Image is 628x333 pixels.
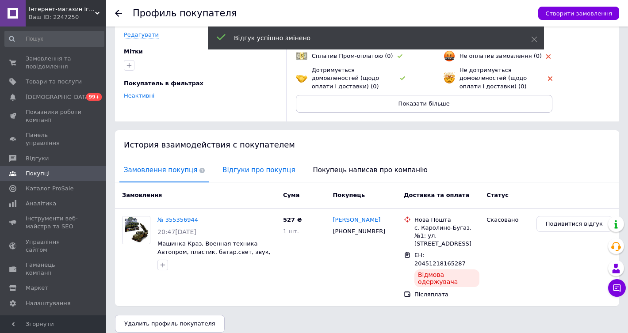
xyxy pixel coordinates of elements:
[86,93,102,101] span: 99+
[312,53,393,59] span: Сплатив Пром-оплатою (0)
[333,216,380,224] a: [PERSON_NAME]
[398,100,450,107] span: Показати більше
[333,192,365,198] span: Покупець
[538,7,619,20] button: Створити замовлення
[398,54,402,58] img: rating-tag-type
[122,216,150,244] a: Фото товару
[234,34,509,42] div: Відгук успішно змінено
[26,170,50,178] span: Покупці
[486,216,529,224] div: Скасовано
[4,31,104,47] input: Пошук
[157,240,271,263] a: Машинка Краз, Военная техника Автопром, пластик, батар.свет, звук, открываются двери, кор. 31*12*8см
[460,67,527,89] span: Не дотримується домовленостей (щодо оплати і доставки) (0)
[26,93,91,101] span: [DEMOGRAPHIC_DATA]
[29,5,95,13] span: Інтернет-магазин іграшок для дітей "Пупс"
[546,54,551,59] img: rating-tag-type
[26,238,82,254] span: Управління сайтом
[26,55,82,71] span: Замовлення та повідомлення
[414,216,479,224] div: Нова Пошта
[283,228,299,235] span: 1 шт.
[26,200,56,208] span: Аналітика
[122,192,162,198] span: Замовлення
[312,67,379,89] span: Дотримується домовленостей (щодо оплати і доставки) (0)
[460,53,542,59] span: Не оплатив замовлення (0)
[414,224,479,248] div: с. Каролино-Бугаз, №1: ул. [STREET_ADDRESS]
[414,269,479,287] div: Відмова одержувача
[283,216,302,223] span: 527 ₴
[486,192,509,198] span: Статус
[404,192,469,198] span: Доставка та оплата
[115,10,122,17] div: Повернутися назад
[296,72,307,84] img: emoji
[414,252,466,267] span: ЕН: 20451218165287
[26,284,48,292] span: Маркет
[124,140,295,149] span: История взаимодействия с покупателем
[115,315,225,333] button: Удалить профиль покупателя
[26,185,73,193] span: Каталог ProSale
[157,228,196,235] span: 20:47[DATE]
[296,50,307,62] img: emoji
[608,279,626,297] button: Чат з покупцем
[124,320,215,327] span: Удалить профиль покупателя
[124,79,275,87] div: Покупатель в фильтрах
[309,159,432,182] span: Покупець написав про компанію
[26,215,82,231] span: Інструменти веб-майстра та SEO
[29,13,106,21] div: Ваш ID: 2247250
[26,131,82,147] span: Панель управління
[536,216,612,232] button: Подивитися відгук
[546,220,603,228] span: Подивитися відгук
[123,216,150,244] img: Фото товару
[545,10,612,17] span: Створити замовлення
[548,76,552,81] img: rating-tag-type
[414,291,479,299] div: Післяплата
[119,159,209,182] span: Замовлення покупця
[157,216,198,223] a: № 355356944
[133,8,237,19] h1: Профиль покупателя
[444,72,455,84] img: emoji
[124,92,154,99] a: Неактивні
[124,48,143,55] span: Мітки
[26,108,82,124] span: Показники роботи компанії
[124,31,159,38] a: Редагувати
[26,299,71,307] span: Налаштування
[26,155,49,163] span: Відгуки
[331,226,387,237] div: [PHONE_NUMBER]
[444,50,455,62] img: emoji
[283,192,299,198] span: Cума
[26,78,82,86] span: Товари та послуги
[400,76,405,80] img: rating-tag-type
[26,261,82,277] span: Гаманець компанії
[296,95,552,113] button: Показати більше
[218,159,299,182] span: Відгуки про покупця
